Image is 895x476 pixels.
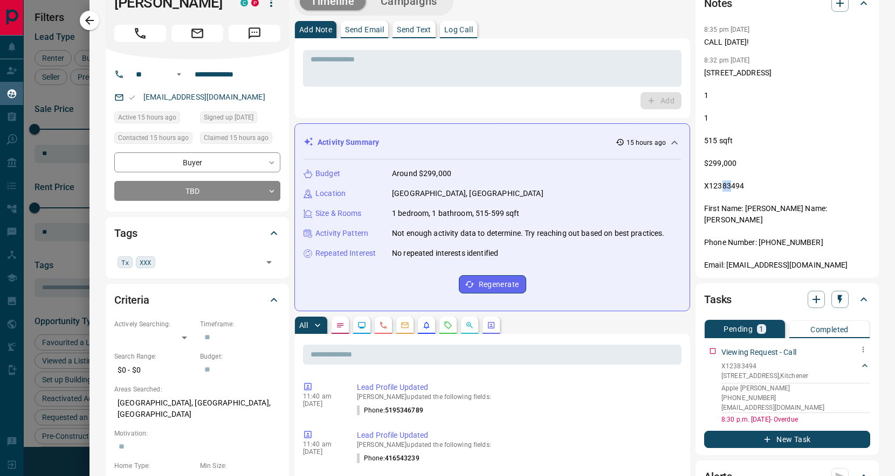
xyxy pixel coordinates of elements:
[357,393,677,401] p: [PERSON_NAME] updated the following fields:
[392,208,520,219] p: 1 bedroom, 1 bathroom, 515-599 sqft
[315,168,340,179] p: Budget
[759,325,763,333] p: 1
[721,393,870,403] p: [PHONE_NUMBER]
[444,26,473,33] p: Log Call
[114,384,280,394] p: Areas Searched:
[204,132,268,143] span: Claimed 15 hours ago
[200,132,280,147] div: Mon Oct 13 2025
[318,137,379,148] p: Activity Summary
[810,326,849,333] p: Completed
[345,26,384,33] p: Send Email
[444,321,452,330] svg: Requests
[121,257,129,268] span: Tx
[315,208,362,219] p: Size & Rooms
[704,67,870,271] p: [STREET_ADDRESS] 1 1 515 sqft $299,000 X12383494 First Name: [PERSON_NAME] Name: [PERSON_NAME] Ph...
[114,319,195,329] p: Actively Searching:
[114,361,195,379] p: $0 - $0
[200,352,280,361] p: Budget:
[379,321,388,330] svg: Calls
[140,257,151,268] span: XXX
[357,321,366,330] svg: Lead Browsing Activity
[114,220,280,246] div: Tags
[724,325,753,333] p: Pending
[303,400,341,408] p: [DATE]
[114,291,149,309] h2: Criteria
[422,321,431,330] svg: Listing Alerts
[357,441,677,449] p: [PERSON_NAME] updated the following fields:
[173,68,185,81] button: Open
[385,407,423,414] span: 5195346789
[721,359,870,383] div: X12383494[STREET_ADDRESS],Kitchener
[385,454,419,462] span: 416543239
[114,225,137,242] h2: Tags
[336,321,345,330] svg: Notes
[261,255,277,270] button: Open
[229,25,280,42] span: Message
[392,168,451,179] p: Around $299,000
[704,286,870,312] div: Tasks
[721,361,808,371] p: X12383494
[487,321,495,330] svg: Agent Actions
[357,453,419,463] p: Phone :
[114,461,195,471] p: Home Type:
[315,188,346,199] p: Location
[721,371,808,381] p: [STREET_ADDRESS] , Kitchener
[114,181,280,201] div: TBD
[114,132,195,147] div: Mon Oct 13 2025
[299,321,308,329] p: All
[114,352,195,361] p: Search Range:
[128,94,136,101] svg: Email Valid
[401,321,409,330] svg: Emails
[357,430,677,441] p: Lead Profile Updated
[114,111,195,127] div: Mon Oct 13 2025
[704,37,870,48] p: CALL [DATE]!
[459,275,526,293] button: Regenerate
[118,112,176,123] span: Active 15 hours ago
[143,93,265,101] a: [EMAIL_ADDRESS][DOMAIN_NAME]
[303,393,341,400] p: 11:40 am
[303,448,341,456] p: [DATE]
[397,26,431,33] p: Send Text
[465,321,474,330] svg: Opportunities
[200,319,280,329] p: Timeframe:
[392,188,543,199] p: [GEOGRAPHIC_DATA], [GEOGRAPHIC_DATA]
[626,138,666,148] p: 15 hours ago
[357,405,423,415] p: Phone :
[114,152,280,172] div: Buyer
[704,26,750,33] p: 8:35 pm [DATE]
[392,228,665,239] p: Not enough activity data to determine. Try reaching out based on best practices.
[704,57,750,64] p: 8:32 pm [DATE]
[304,132,681,152] div: Activity Summary15 hours ago
[114,25,166,42] span: Call
[200,461,280,471] p: Min Size:
[315,248,376,259] p: Repeated Interest
[315,228,368,239] p: Activity Pattern
[721,415,870,424] p: 8:30 p.m. [DATE] - Overdue
[721,347,796,358] p: Viewing Request - Call
[204,112,253,123] span: Signed up [DATE]
[704,431,870,448] button: New Task
[114,394,280,423] p: [GEOGRAPHIC_DATA], [GEOGRAPHIC_DATA], [GEOGRAPHIC_DATA]
[357,382,677,393] p: Lead Profile Updated
[114,287,280,313] div: Criteria
[721,403,870,412] p: [EMAIL_ADDRESS][DOMAIN_NAME]
[200,111,280,127] div: Mon Apr 16 2018
[118,132,189,143] span: Contacted 15 hours ago
[171,25,223,42] span: Email
[303,440,341,448] p: 11:40 am
[721,383,870,393] p: Apple [PERSON_NAME]
[704,291,732,308] h2: Tasks
[114,429,280,438] p: Motivation:
[299,26,332,33] p: Add Note
[392,248,498,259] p: No repeated interests identified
